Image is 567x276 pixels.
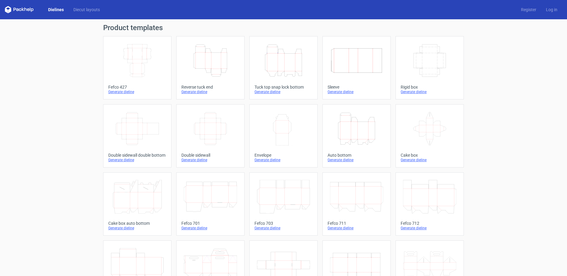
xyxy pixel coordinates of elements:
[322,36,391,99] a: SleeveGenerate dieline
[401,89,459,94] div: Generate dieline
[108,158,166,162] div: Generate dieline
[254,85,313,89] div: Tuck top snap lock bottom
[249,36,318,99] a: Tuck top snap lock bottomGenerate dieline
[43,7,69,13] a: Dielines
[401,226,459,231] div: Generate dieline
[541,7,562,13] a: Log in
[396,172,464,236] a: Fefco 712Generate dieline
[516,7,541,13] a: Register
[108,89,166,94] div: Generate dieline
[69,7,105,13] a: Diecut layouts
[401,158,459,162] div: Generate dieline
[181,89,239,94] div: Generate dieline
[396,104,464,168] a: Cake boxGenerate dieline
[103,104,171,168] a: Double sidewall double bottomGenerate dieline
[328,226,386,231] div: Generate dieline
[249,172,318,236] a: Fefco 703Generate dieline
[401,85,459,89] div: Rigid box
[401,153,459,158] div: Cake box
[108,226,166,231] div: Generate dieline
[396,36,464,99] a: Rigid boxGenerate dieline
[181,221,239,226] div: Fefco 701
[328,85,386,89] div: Sleeve
[108,221,166,226] div: Cake box auto bottom
[254,89,313,94] div: Generate dieline
[108,85,166,89] div: Fefco 427
[401,221,459,226] div: Fefco 712
[328,153,386,158] div: Auto bottom
[322,172,391,236] a: Fefco 711Generate dieline
[108,153,166,158] div: Double sidewall double bottom
[181,153,239,158] div: Double sidewall
[181,158,239,162] div: Generate dieline
[328,89,386,94] div: Generate dieline
[328,221,386,226] div: Fefco 711
[176,172,245,236] a: Fefco 701Generate dieline
[103,36,171,99] a: Fefco 427Generate dieline
[103,172,171,236] a: Cake box auto bottomGenerate dieline
[249,104,318,168] a: EnvelopeGenerate dieline
[254,153,313,158] div: Envelope
[176,36,245,99] a: Reverse tuck endGenerate dieline
[254,221,313,226] div: Fefco 703
[103,24,464,31] h1: Product templates
[322,104,391,168] a: Auto bottomGenerate dieline
[254,158,313,162] div: Generate dieline
[176,104,245,168] a: Double sidewallGenerate dieline
[328,158,386,162] div: Generate dieline
[181,85,239,89] div: Reverse tuck end
[254,226,313,231] div: Generate dieline
[181,226,239,231] div: Generate dieline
